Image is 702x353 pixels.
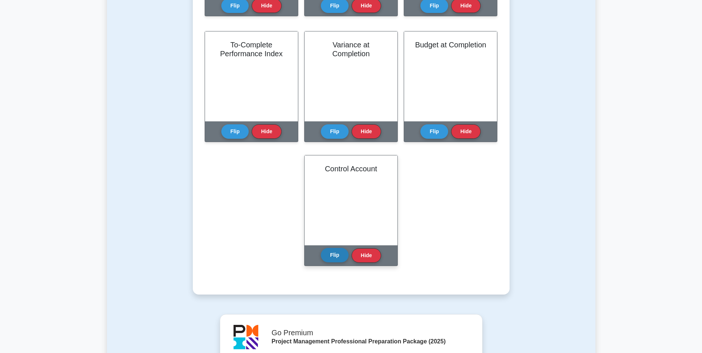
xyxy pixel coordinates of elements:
h2: To-Complete Performance Index [214,40,289,58]
button: Flip [420,124,448,139]
button: Hide [352,248,381,263]
button: Flip [321,248,349,262]
button: Hide [252,124,281,139]
h2: Budget at Completion [413,40,488,49]
h2: Variance at Completion [313,40,389,58]
button: Hide [451,124,481,139]
h2: Control Account [313,164,389,173]
button: Flip [221,124,249,139]
button: Hide [352,124,381,139]
button: Flip [321,124,349,139]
